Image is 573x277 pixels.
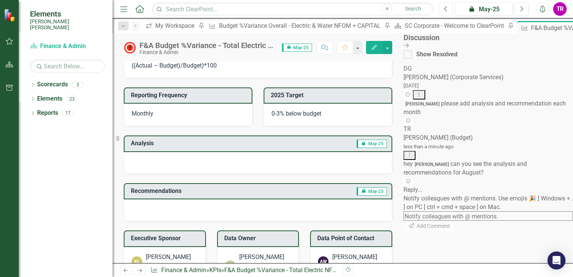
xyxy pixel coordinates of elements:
[131,140,240,147] h3: Analysis
[403,195,573,211] span: Notify colleagues with @ mentions. Use emojis 🎉 [ Windows + . ] on PC [ ctrl + cmd + space ] on Mac.
[282,44,312,52] span: May-25
[139,50,274,55] div: Finance & Admin
[225,260,235,271] div: SR
[403,143,454,149] small: less than a minute ago
[161,266,206,274] a: Finance & Admin
[547,251,565,269] div: Open Intercom Messenger
[131,92,248,99] h3: Reporting Frequency
[219,21,382,30] div: Budget %Variance Overall - Electric & Water NFOM + CAPITAL
[357,140,387,148] span: May-25
[403,73,573,82] div: [PERSON_NAME] (Corporate Services)
[131,188,290,194] h3: Recommendations
[209,266,221,274] a: KPIs
[403,186,573,194] div: Reply...
[206,21,382,30] a: Budget %Variance Overall - Electric & Water NFOM + CAPITAL
[37,95,62,103] a: Elements
[152,3,433,16] input: Search ClearPoint...
[72,81,84,88] div: 3
[155,21,196,30] div: My Workspace
[62,110,74,116] div: 17
[143,21,196,30] a: My Workspace
[271,110,321,117] span: 0-3% below budget
[139,41,274,50] div: F&A Budget %Variance​ - Total Electric NFOM+CAP
[553,2,567,16] button: TR
[403,83,419,89] small: [DATE]
[403,134,573,142] div: [PERSON_NAME] (Budget)
[66,96,78,102] div: 23
[37,80,68,89] a: Scorecards
[403,101,441,107] span: [PERSON_NAME]
[132,256,142,267] div: KL
[458,5,510,14] div: May-25
[392,21,506,30] a: SC Corporate - Welcome to ClearPoint
[403,125,573,134] div: TR
[403,65,573,73] div: DG
[455,2,513,16] button: May-25
[30,60,105,73] input: Search Below...
[150,266,337,275] div: » »
[271,92,388,99] h3: 2025 Target
[4,9,17,22] img: ClearPoint Strategy
[224,235,295,242] h3: Data Owner
[30,42,105,51] a: Finance & Admin
[318,256,328,267] div: AW
[30,18,105,31] small: [PERSON_NAME] [PERSON_NAME]
[403,100,566,116] span: please add analysis and recommendation each month
[394,4,432,14] button: Search
[132,62,384,70] div: ((Actual – Budget)/Budget​)*100
[124,42,136,54] img: Not Meeting Target
[317,235,388,242] h3: Data Point of Contact
[30,9,105,18] span: Elements
[131,235,201,242] h3: Executive Sponsor
[146,253,198,270] div: [PERSON_NAME] (Finance & Admin)
[403,33,569,42] div: Discussion
[405,6,421,12] span: Search
[413,161,451,168] span: [PERSON_NAME]
[37,109,58,117] a: Reports
[332,253,384,270] div: [PERSON_NAME] (Budget)
[357,187,387,196] span: May-25
[403,221,454,232] button: Add Comment
[416,50,457,59] div: Show Resolved
[405,21,506,30] div: SC Corporate - Welcome to ClearPoint
[124,104,252,126] div: Monthly
[403,160,527,176] span: hey can you see the analysis and recommendations for August?
[224,266,356,274] div: F&A Budget %Variance​ - Total Electric NFOM+CAP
